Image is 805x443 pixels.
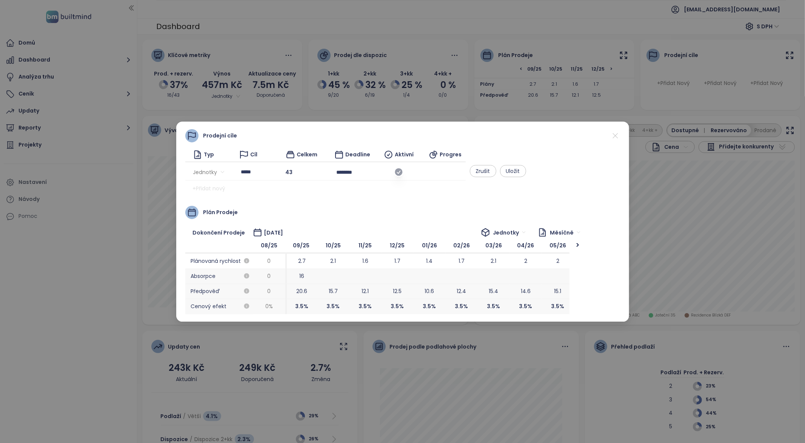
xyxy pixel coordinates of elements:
[317,239,349,254] span: 10/25
[264,228,283,237] span: [DATE]
[506,167,520,175] span: Uložit
[550,227,580,238] span: Měsíčně
[193,228,245,237] span: Dokončení prodeje
[286,168,293,176] span: 43
[510,299,542,314] span: 3.5 %
[446,299,478,314] span: 3.5 %
[573,241,583,249] div: >
[297,150,318,159] span: Celkem
[268,257,271,265] span: 0
[185,254,253,269] span: Plánovaná rychlost
[285,239,317,254] span: 09/25
[414,299,446,314] span: 3.5 %
[185,269,253,284] span: Absorpce
[478,239,510,254] span: 03/26
[542,299,574,314] span: 3.5 %
[478,299,510,314] span: 3.5 %
[297,287,308,295] span: 20.6
[362,287,369,295] span: 12.1
[300,272,305,280] span: 16
[493,227,526,238] span: Jednotky
[393,287,402,295] span: 12.5
[193,167,224,178] span: Jednotky
[394,257,400,265] span: 1.7
[317,299,349,314] span: 3.5 %
[491,257,497,265] span: 2.1
[510,239,542,254] span: 04/26
[331,257,336,265] span: 2.1
[349,299,382,314] span: 3.5 %
[203,208,238,216] span: Plán prodeje
[268,287,271,295] span: 0
[382,299,414,314] span: 3.5 %
[426,257,433,265] span: 1.4
[193,184,226,193] span: + Přidat nový
[521,287,531,295] span: 14.6
[253,299,285,314] span: 0 %
[440,150,462,159] span: Progres
[395,150,414,159] span: Aktivní
[253,239,285,254] span: 08/25
[554,287,562,295] span: 15.1
[329,287,338,295] span: 15.7
[425,287,434,295] span: 10.6
[470,165,496,177] button: Zrušit
[414,239,446,254] span: 01/26
[542,239,574,254] span: 05/26
[476,167,490,175] span: Zrušit
[285,299,317,314] span: 3.5 %
[268,272,271,280] span: 0
[251,150,258,159] span: Cíl
[459,257,465,265] span: 1.7
[382,239,414,254] span: 12/25
[489,287,499,295] span: 15.4
[204,150,214,159] span: Typ
[185,299,253,314] span: Cenový efekt
[346,150,371,159] span: Deadline
[457,287,466,295] span: 12.4
[349,239,382,254] span: 11/25
[362,257,368,265] span: 1.6
[524,257,527,265] span: 2
[500,165,526,177] button: Uložit
[203,131,237,140] span: Prodejní cíle
[298,257,306,265] span: 2.7
[185,284,253,299] span: Předpověď
[446,239,478,254] span: 02/26
[556,257,559,265] span: 2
